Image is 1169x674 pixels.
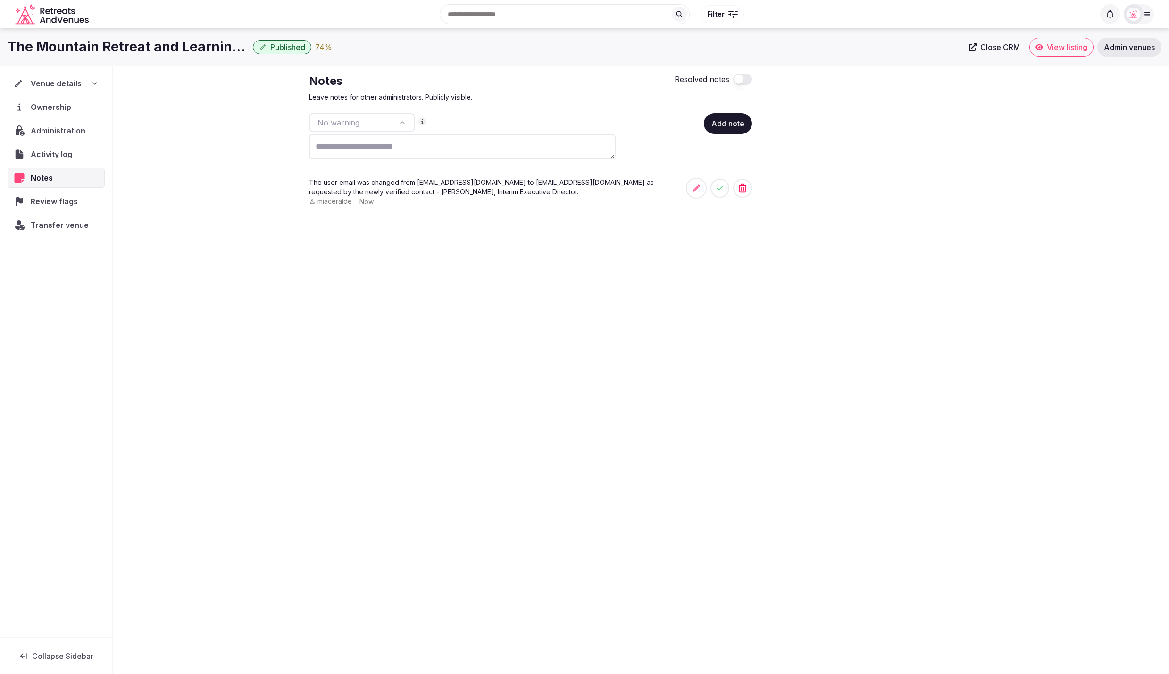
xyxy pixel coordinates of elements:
[359,198,374,206] span: Now
[31,78,82,89] span: Venue details
[31,149,76,160] span: Activity log
[15,4,91,25] svg: Retreats and Venues company logo
[31,101,75,113] span: Ownership
[8,646,105,666] button: Collapse Sidebar
[31,125,89,136] span: Administration
[8,168,105,188] a: Notes
[253,40,311,54] button: Published
[31,172,57,183] span: Notes
[1047,42,1087,52] span: View listing
[8,38,249,56] h1: The Mountain Retreat and Learning Center
[359,197,374,207] button: Now
[8,97,105,117] a: Ownership
[1029,38,1094,57] a: View listing
[31,219,89,231] span: Transfer venue
[8,191,105,211] a: Review flags
[315,42,332,53] button: 74%
[1104,42,1155,52] span: Admin venues
[32,651,93,661] span: Collapse Sidebar
[1097,38,1161,57] a: Admin venues
[8,121,105,141] a: Administration
[15,4,91,25] a: Visit the homepage
[701,5,744,23] button: Filter
[270,42,305,52] span: Published
[707,9,725,19] span: Filter
[1127,8,1140,21] img: miaceralde
[963,38,1026,57] a: Close CRM
[8,144,105,164] a: Activity log
[980,42,1020,52] span: Close CRM
[315,42,332,53] div: 74 %
[8,215,105,235] button: Transfer venue
[31,196,82,207] span: Review flags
